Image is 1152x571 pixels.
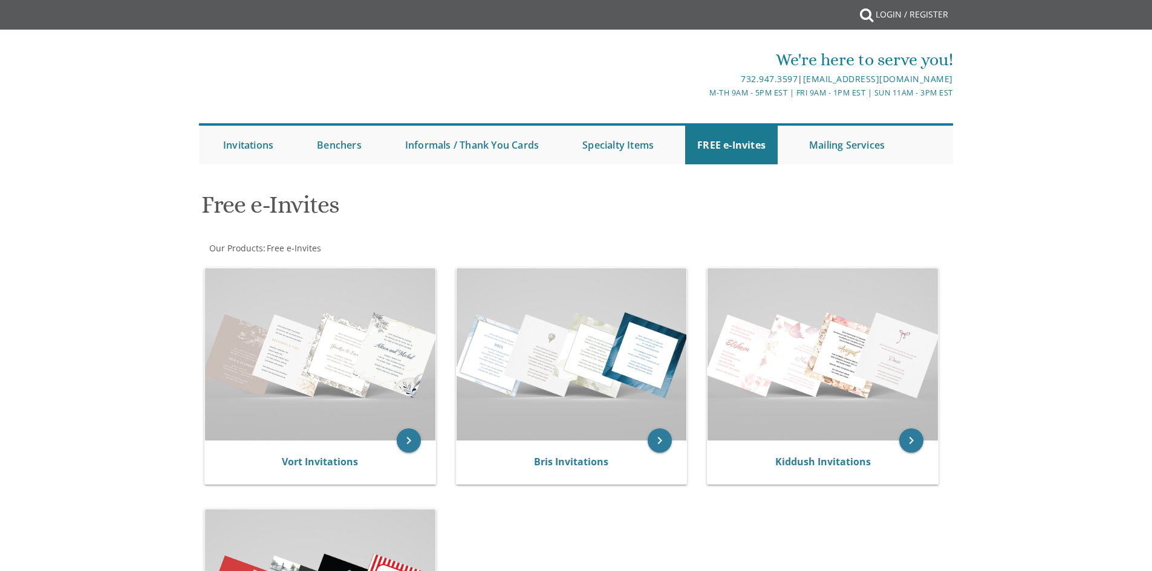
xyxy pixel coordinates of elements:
[570,126,666,164] a: Specialty Items
[267,242,321,254] span: Free e-Invites
[282,455,358,468] a: Vort Invitations
[397,428,421,453] a: keyboard_arrow_right
[211,126,285,164] a: Invitations
[205,268,435,440] img: Vort Invitations
[775,455,871,468] a: Kiddush Invitations
[797,126,897,164] a: Mailing Services
[199,242,576,254] div: :
[305,126,374,164] a: Benchers
[803,73,953,85] a: [EMAIL_ADDRESS][DOMAIN_NAME]
[451,72,953,86] div: |
[685,126,778,164] a: FREE e-Invites
[899,428,923,453] a: keyboard_arrow_right
[708,268,938,440] img: Kiddush Invitations
[741,73,798,85] a: 732.947.3597
[457,268,687,440] img: Bris Invitations
[451,48,953,72] div: We're here to serve you!
[208,242,263,254] a: Our Products
[201,192,695,227] h1: Free e-Invites
[451,86,953,99] div: M-Th 9am - 5pm EST | Fri 9am - 1pm EST | Sun 11am - 3pm EST
[265,242,321,254] a: Free e-Invites
[393,126,551,164] a: Informals / Thank You Cards
[648,428,672,453] a: keyboard_arrow_right
[534,455,608,468] a: Bris Invitations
